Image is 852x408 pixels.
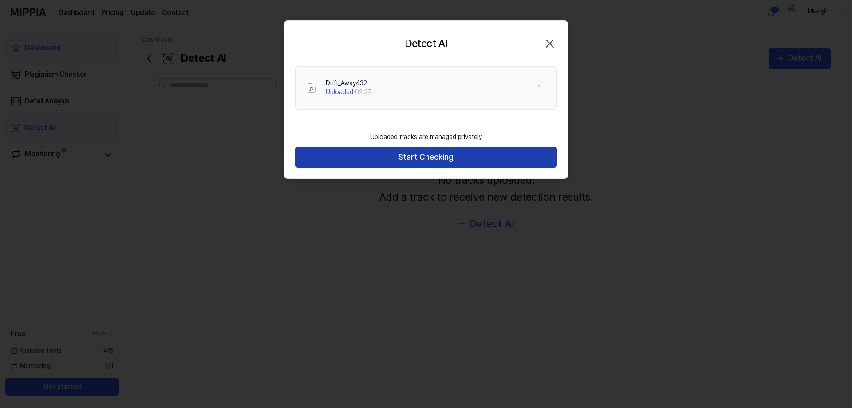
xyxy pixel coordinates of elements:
[365,127,487,147] div: Uploaded tracks are managed privately
[405,35,448,52] h2: Detect AI
[326,88,353,95] span: Uploaded
[326,88,372,97] div: · 02:27
[326,79,372,88] div: Drift_Away432
[306,83,317,93] img: File Select
[295,147,557,168] button: Start Checking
